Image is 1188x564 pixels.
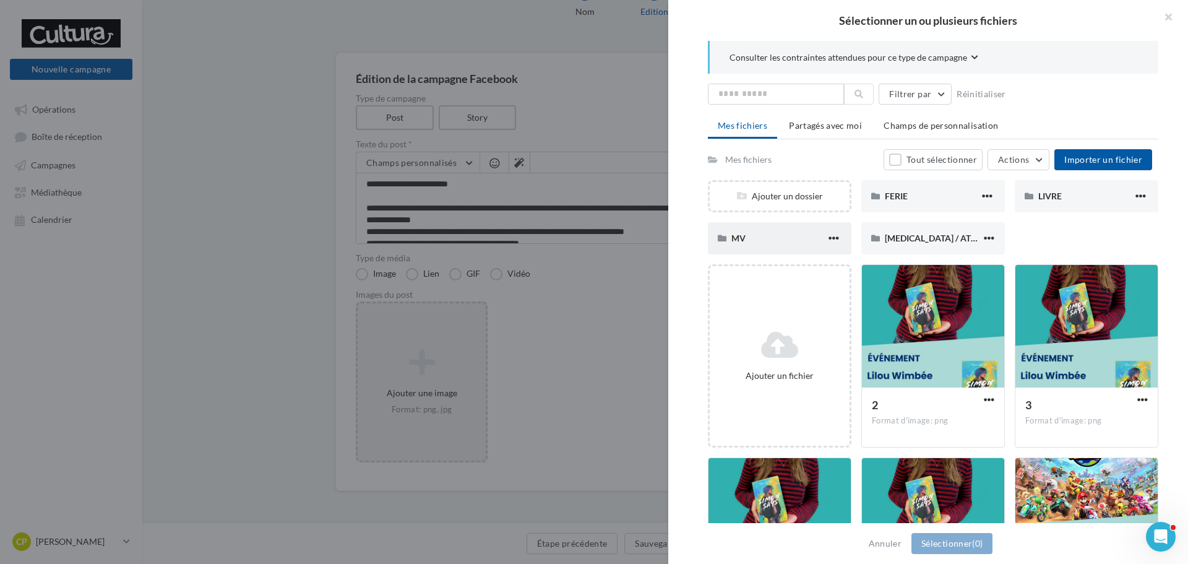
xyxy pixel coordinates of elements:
div: Ajouter un dossier [710,190,850,202]
span: Consulter les contraintes attendues pour ce type de campagne [730,51,967,64]
span: Partagés avec moi [789,120,862,131]
span: MV [731,233,746,243]
span: [MEDICAL_DATA] / ATELIER [885,233,993,243]
span: LIVRE [1038,191,1062,201]
span: Mes fichiers [718,120,767,131]
span: 3 [1025,398,1031,412]
button: Réinitialiser [952,87,1011,102]
button: Filtrer par [879,84,952,105]
div: Format d'image: png [1025,415,1148,427]
iframe: Intercom live chat [1146,522,1176,552]
h2: Sélectionner un ou plusieurs fichiers [688,15,1168,26]
button: Importer un fichier [1054,149,1152,170]
button: Actions [988,149,1049,170]
button: Tout sélectionner [884,149,983,170]
div: Ajouter un fichier [715,370,845,382]
span: Importer un fichier [1064,154,1142,165]
div: Format d'image: png [872,415,994,427]
span: (0) [972,538,983,549]
div: Mes fichiers [725,154,772,166]
button: Annuler [864,536,906,551]
button: Sélectionner(0) [911,533,992,554]
span: Champs de personnalisation [884,120,998,131]
button: Consulter les contraintes attendues pour ce type de campagne [730,51,978,66]
span: FERIE [885,191,908,201]
span: Actions [998,154,1029,165]
span: 2 [872,398,878,412]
